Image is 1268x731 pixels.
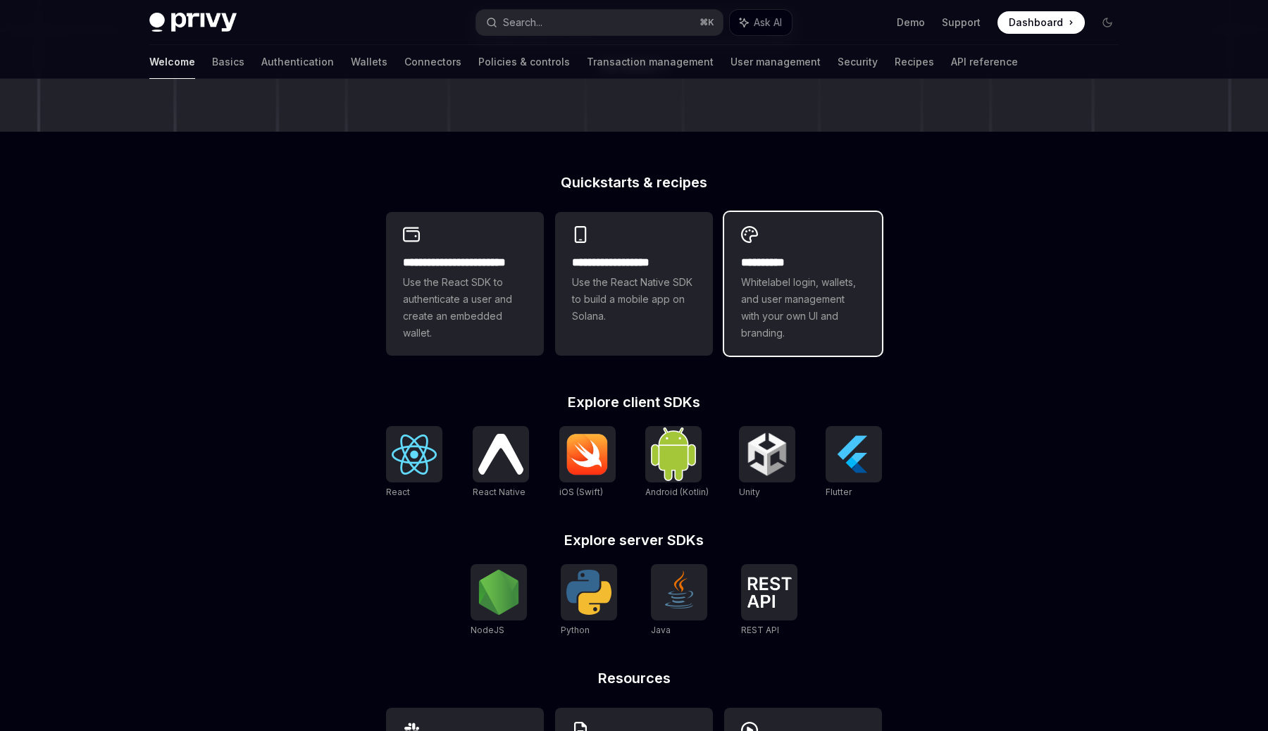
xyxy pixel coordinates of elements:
[386,533,882,547] h2: Explore server SDKs
[149,13,237,32] img: dark logo
[149,45,195,79] a: Welcome
[386,395,882,409] h2: Explore client SDKs
[838,45,878,79] a: Security
[473,426,529,499] a: React NativeReact Native
[212,45,244,79] a: Basics
[478,45,570,79] a: Policies & controls
[754,15,782,30] span: Ask AI
[386,671,882,685] h2: Resources
[745,432,790,477] img: Unity
[739,426,795,499] a: UnityUnity
[1096,11,1119,34] button: Toggle dark mode
[651,625,671,635] span: Java
[471,564,527,637] a: NodeJSNodeJS
[951,45,1018,79] a: API reference
[747,577,792,608] img: REST API
[392,435,437,475] img: React
[476,10,723,35] button: Search...⌘K
[741,564,797,637] a: REST APIREST API
[261,45,334,79] a: Authentication
[503,14,542,31] div: Search...
[565,433,610,475] img: iOS (Swift)
[473,487,526,497] span: React Native
[831,432,876,477] img: Flutter
[942,15,981,30] a: Support
[386,426,442,499] a: ReactReact
[555,212,713,356] a: **** **** **** ***Use the React Native SDK to build a mobile app on Solana.
[403,274,527,342] span: Use the React SDK to authenticate a user and create an embedded wallet.
[826,426,882,499] a: FlutterFlutter
[351,45,387,79] a: Wallets
[700,17,714,28] span: ⌘ K
[476,570,521,615] img: NodeJS
[471,625,504,635] span: NodeJS
[741,274,865,342] span: Whitelabel login, wallets, and user management with your own UI and branding.
[386,487,410,497] span: React
[559,426,616,499] a: iOS (Swift)iOS (Swift)
[572,274,696,325] span: Use the React Native SDK to build a mobile app on Solana.
[645,487,709,497] span: Android (Kotlin)
[997,11,1085,34] a: Dashboard
[895,45,934,79] a: Recipes
[566,570,611,615] img: Python
[826,487,852,497] span: Flutter
[645,426,709,499] a: Android (Kotlin)Android (Kotlin)
[651,427,696,480] img: Android (Kotlin)
[404,45,461,79] a: Connectors
[724,212,882,356] a: **** *****Whitelabel login, wallets, and user management with your own UI and branding.
[1009,15,1063,30] span: Dashboard
[559,487,603,497] span: iOS (Swift)
[587,45,714,79] a: Transaction management
[657,570,702,615] img: Java
[561,625,590,635] span: Python
[739,487,760,497] span: Unity
[478,434,523,474] img: React Native
[897,15,925,30] a: Demo
[561,564,617,637] a: PythonPython
[386,175,882,189] h2: Quickstarts & recipes
[741,625,779,635] span: REST API
[730,10,792,35] button: Ask AI
[651,564,707,637] a: JavaJava
[731,45,821,79] a: User management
